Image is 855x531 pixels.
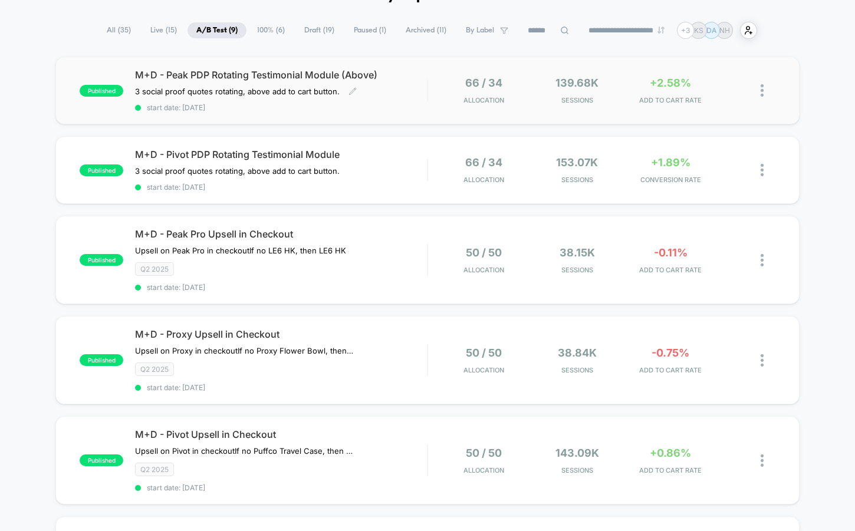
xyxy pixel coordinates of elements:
[533,96,621,104] span: Sessions
[98,22,140,38] span: All ( 35 )
[248,22,294,38] span: 100% ( 6 )
[135,328,427,340] span: M+D - Proxy Upsell in Checkout
[135,283,427,292] span: start date: [DATE]
[135,183,427,192] span: start date: [DATE]
[533,266,621,274] span: Sessions
[627,96,715,104] span: ADD TO CART RATE
[463,96,504,104] span: Allocation
[555,77,598,89] span: 139.68k
[761,254,764,266] img: close
[466,447,502,459] span: 50 / 50
[80,254,123,266] span: published
[135,483,427,492] span: start date: [DATE]
[80,454,123,466] span: published
[142,22,186,38] span: Live ( 15 )
[80,354,123,366] span: published
[652,347,689,359] span: -0.75%
[135,87,340,96] span: 3 social proof quotes rotating, above add to cart button.
[135,463,174,476] span: Q2 2025
[761,84,764,97] img: close
[533,176,621,184] span: Sessions
[188,22,246,38] span: A/B Test ( 9 )
[135,346,354,355] span: Upsell on Proxy in checkoutIf no Proxy Flower Bowl, then Proxy Flower BowlIf no Proxy Bub, then P...
[463,176,504,184] span: Allocation
[135,428,427,440] span: M+D - Pivot Upsell in Checkout
[558,347,597,359] span: 38.84k
[657,27,665,34] img: end
[627,176,715,184] span: CONVERSION RATE
[466,347,502,359] span: 50 / 50
[465,156,502,169] span: 66 / 34
[135,383,427,392] span: start date: [DATE]
[627,366,715,374] span: ADD TO CART RATE
[650,447,691,459] span: +0.86%
[560,246,595,259] span: 38.15k
[135,262,174,276] span: Q2 2025
[463,266,504,274] span: Allocation
[719,26,730,35] p: NH
[706,26,716,35] p: DA
[135,446,354,456] span: Upsell on Pivot in checkoutIf no Puffco Travel Case, then Puffco Travel Case If no Pivot 3D Chamb...
[135,103,427,112] span: start date: [DATE]
[677,22,694,39] div: + 3
[135,246,346,255] span: Upsell on Peak Pro in checkoutIf no LE6 HK, then LE6 HK
[397,22,455,38] span: Archived ( 11 )
[463,466,504,474] span: Allocation
[135,69,427,81] span: M+D - Peak PDP Rotating Testimonial Module (Above)
[761,354,764,367] img: close
[466,246,502,259] span: 50 / 50
[463,366,504,374] span: Allocation
[295,22,343,38] span: Draft ( 19 )
[466,26,494,35] span: By Label
[80,85,123,97] span: published
[135,166,340,176] span: 3 social proof quotes rotating, above add to cart button.
[135,228,427,240] span: M+D - Peak Pro Upsell in Checkout
[465,77,502,89] span: 66 / 34
[761,164,764,176] img: close
[80,164,123,176] span: published
[650,77,691,89] span: +2.58%
[556,156,598,169] span: 153.07k
[533,466,621,474] span: Sessions
[654,246,688,259] span: -0.11%
[651,156,690,169] span: +1.89%
[135,362,174,376] span: Q2 2025
[135,149,427,160] span: M+D - Pivot PDP Rotating Testimonial Module
[555,447,599,459] span: 143.09k
[627,466,715,474] span: ADD TO CART RATE
[694,26,703,35] p: KS
[761,454,764,467] img: close
[533,366,621,374] span: Sessions
[345,22,395,38] span: Paused ( 1 )
[627,266,715,274] span: ADD TO CART RATE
